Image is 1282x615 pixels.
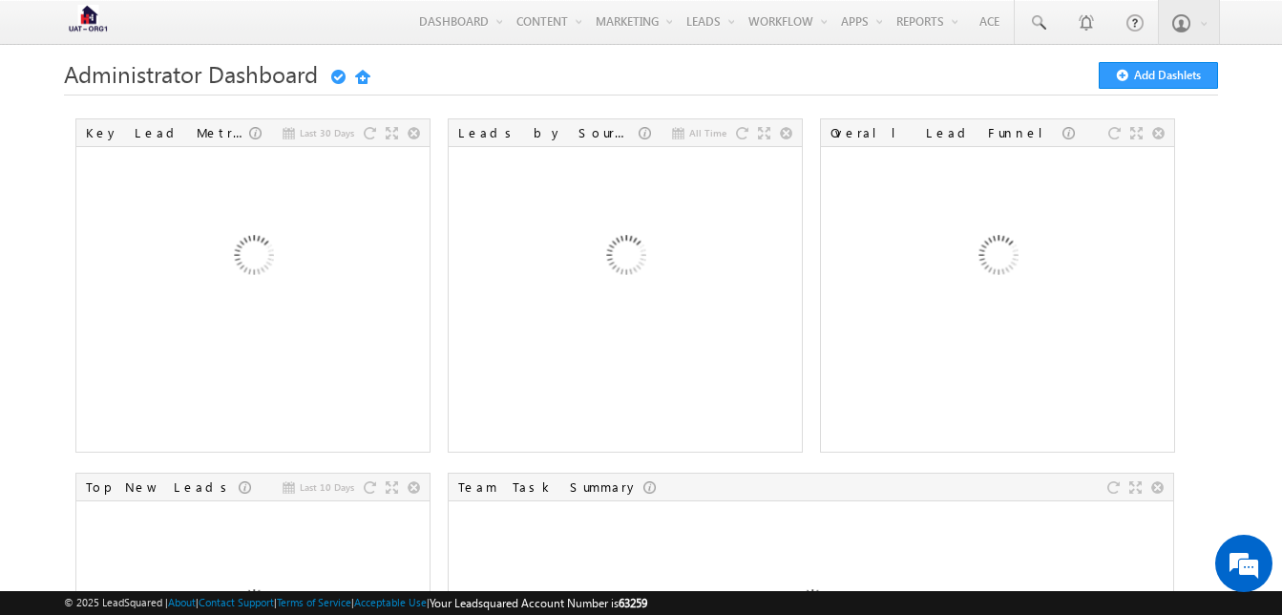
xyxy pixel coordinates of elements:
button: Add Dashlets [1099,62,1218,89]
div: Overall Lead Funnel [830,124,1062,141]
span: 63259 [619,596,647,610]
div: Top New Leads [86,478,239,496]
img: Loading... [522,156,727,361]
div: Leads by Sources [458,124,639,141]
img: Custom Logo [64,5,112,38]
a: Terms of Service [277,596,351,608]
img: Loading... [894,156,1100,361]
span: All Time [689,124,726,141]
span: © 2025 LeadSquared | | | | | [64,594,647,612]
div: Team Task Summary [458,478,643,496]
span: Last 30 Days [300,124,354,141]
img: Loading... [150,156,355,361]
div: Key Lead Metrics [86,124,249,141]
span: Administrator Dashboard [64,58,318,89]
a: Contact Support [199,596,274,608]
span: Last 10 Days [300,478,354,496]
a: Acceptable Use [354,596,427,608]
a: About [168,596,196,608]
span: Your Leadsquared Account Number is [430,596,647,610]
